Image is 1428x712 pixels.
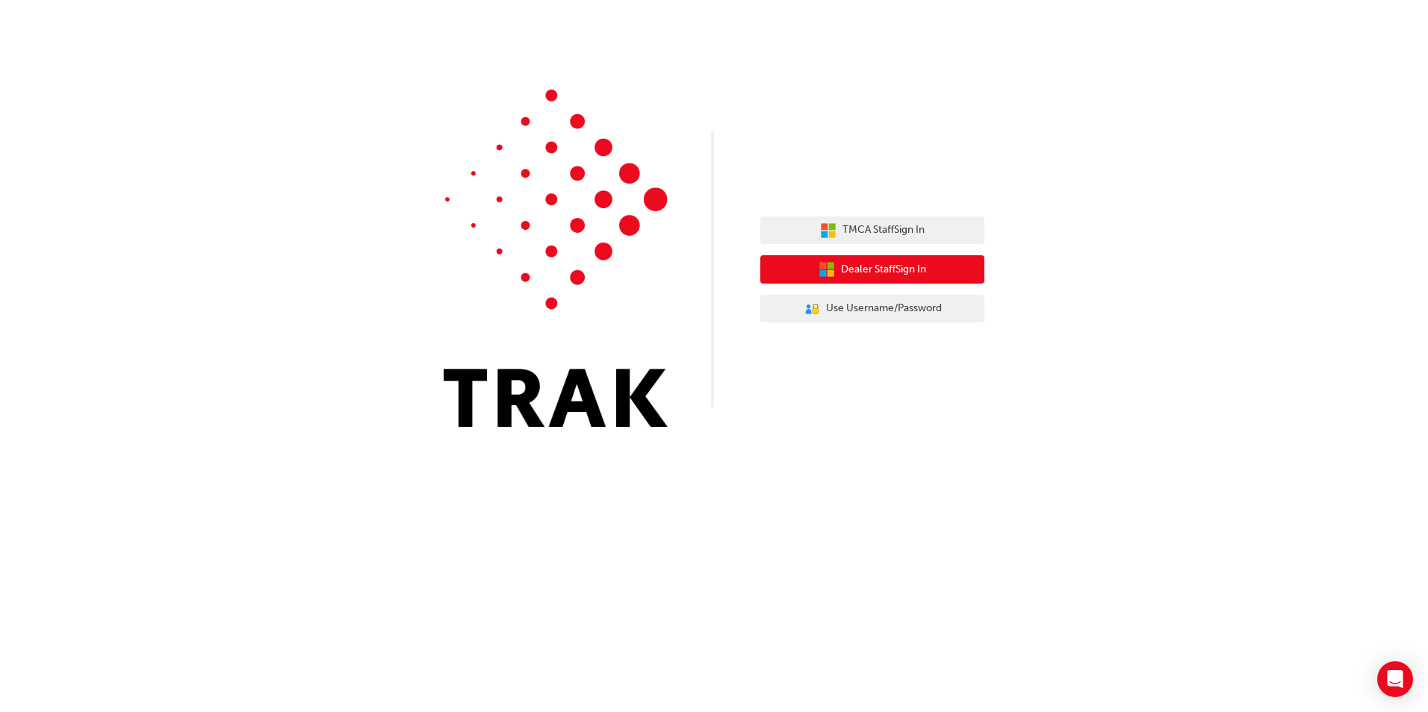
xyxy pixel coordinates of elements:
[842,222,925,239] span: TMCA Staff Sign In
[826,300,942,317] span: Use Username/Password
[760,255,984,284] button: Dealer StaffSign In
[444,90,668,427] img: Trak
[760,216,984,245] button: TMCA StaffSign In
[841,261,926,278] span: Dealer Staff Sign In
[1377,661,1413,697] div: Open Intercom Messenger
[760,295,984,323] button: Use Username/Password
